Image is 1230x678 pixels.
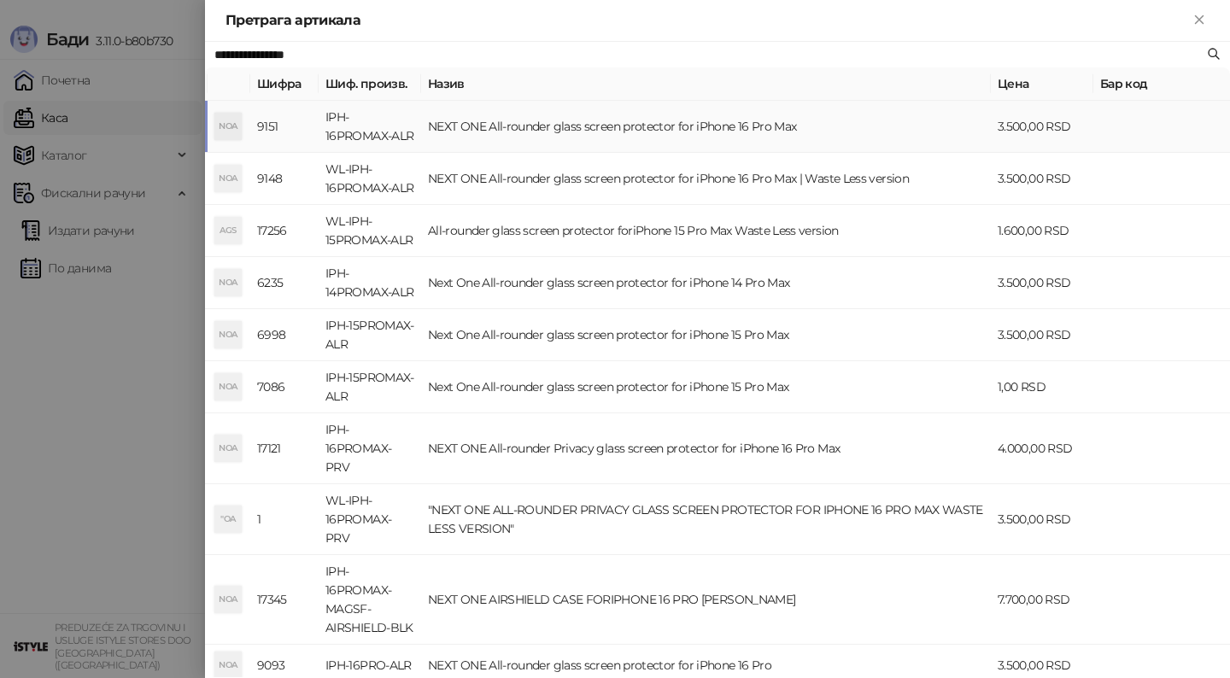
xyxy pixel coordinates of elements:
td: 9151 [250,101,319,153]
td: 1,00 RSD [991,361,1093,413]
td: IPH-16PROMAX-MAGSF-AIRSHIELD-BLK [319,555,421,645]
td: IPH-15PROMAX-ALR [319,309,421,361]
td: NEXT ONE All-rounder Privacy glass screen protector for iPhone 16 Pro Max [421,413,991,484]
td: 1 [250,484,319,555]
td: 17121 [250,413,319,484]
td: NEXT ONE All-rounder glass screen protector for iPhone 16 Pro Max | Waste Less version [421,153,991,205]
td: 3.500,00 RSD [991,484,1093,555]
td: 3.500,00 RSD [991,309,1093,361]
td: All-rounder glass screen protector foriPhone 15 Pro Max Waste Less version [421,205,991,257]
td: 7.700,00 RSD [991,555,1093,645]
div: NOA [214,165,242,192]
td: Next One All-rounder glass screen protector for iPhone 14 Pro Max [421,257,991,309]
td: NEXT ONE All-rounder glass screen protector for iPhone 16 Pro Max [421,101,991,153]
td: 1.600,00 RSD [991,205,1093,257]
td: WL-IPH-16PROMAX-PRV [319,484,421,555]
th: Цена [991,67,1093,101]
th: Назив [421,67,991,101]
td: 17345 [250,555,319,645]
th: Шиф. произв. [319,67,421,101]
div: NOA [214,373,242,400]
td: 3.500,00 RSD [991,101,1093,153]
td: Next One All-rounder glass screen protector for iPhone 15 Pro Max [421,361,991,413]
td: WL-IPH-16PROMAX-ALR [319,153,421,205]
td: "NEXT ONE ALL-ROUNDER PRIVACY GLASS SCREEN PROTECTOR FOR IPHONE 16 PRO MAX WASTE LESS VERSION" [421,484,991,555]
div: Претрага артикала [225,10,1189,31]
td: 6235 [250,257,319,309]
td: IPH-15PROMAX-ALR [319,361,421,413]
div: "OA [214,506,242,533]
div: NOA [214,113,242,140]
td: 7086 [250,361,319,413]
td: 6998 [250,309,319,361]
td: IPH-14PROMAX-ALR [319,257,421,309]
th: Шифра [250,67,319,101]
div: NOA [214,586,242,613]
div: NOA [214,435,242,462]
td: NEXT ONE AIRSHIELD CASE FORIPHONE 16 PRO [PERSON_NAME] [421,555,991,645]
th: Бар код [1093,67,1230,101]
div: AGS [214,217,242,244]
div: NOA [214,269,242,296]
td: WL-IPH-15PROMAX-ALR [319,205,421,257]
td: 17256 [250,205,319,257]
td: Next One All-rounder glass screen protector for iPhone 15 Pro Max [421,309,991,361]
td: 3.500,00 RSD [991,257,1093,309]
td: IPH-16PROMAX-PRV [319,413,421,484]
td: 9148 [250,153,319,205]
td: 3.500,00 RSD [991,153,1093,205]
div: NOA [214,321,242,348]
td: IPH-16PROMAX-ALR [319,101,421,153]
button: Close [1189,10,1209,31]
td: 4.000,00 RSD [991,413,1093,484]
